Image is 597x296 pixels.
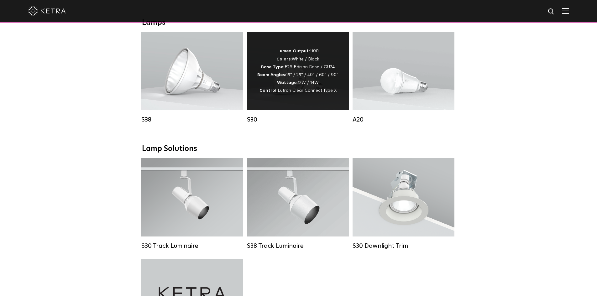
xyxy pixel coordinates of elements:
[261,65,285,69] strong: Base Type:
[142,144,455,153] div: Lamp Solutions
[141,116,243,123] div: S38
[141,32,243,123] a: S38 Lumen Output:1100Colors:White / BlackBase Type:E26 Edison Base / GU24Beam Angles:10° / 25° / ...
[353,116,454,123] div: A20
[28,6,66,16] img: ketra-logo-2019-white
[276,57,292,61] strong: Colors:
[141,158,243,250] a: S30 Track Luminaire Lumen Output:1100Colors:White / BlackBeam Angles:15° / 25° / 40° / 60° / 90°W...
[259,88,278,93] strong: Control:
[247,158,349,250] a: S38 Track Luminaire Lumen Output:1100Colors:White / BlackBeam Angles:10° / 25° / 40° / 60°Wattage...
[247,32,349,123] a: S30 Lumen Output:1100Colors:White / BlackBase Type:E26 Edison Base / GU24Beam Angles:15° / 25° / ...
[257,47,338,95] div: 1100 White / Black E26 Edison Base / GU24 15° / 25° / 40° / 60° / 90° 12W / 14W
[142,18,455,27] div: Lamps
[257,73,286,77] strong: Beam Angles:
[353,242,454,250] div: S30 Downlight Trim
[547,8,555,16] img: search icon
[353,158,454,250] a: S30 Downlight Trim S30 Downlight Trim
[247,116,349,123] div: S30
[247,242,349,250] div: S38 Track Luminaire
[277,49,310,53] strong: Lumen Output:
[141,242,243,250] div: S30 Track Luminaire
[353,32,454,123] a: A20 Lumen Output:600 / 800Colors:White / BlackBase Type:E26 Edison Base / GU24Beam Angles:Omni-Di...
[562,8,569,14] img: Hamburger%20Nav.svg
[277,80,298,85] strong: Wattage:
[278,88,337,93] span: Lutron Clear Connect Type X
